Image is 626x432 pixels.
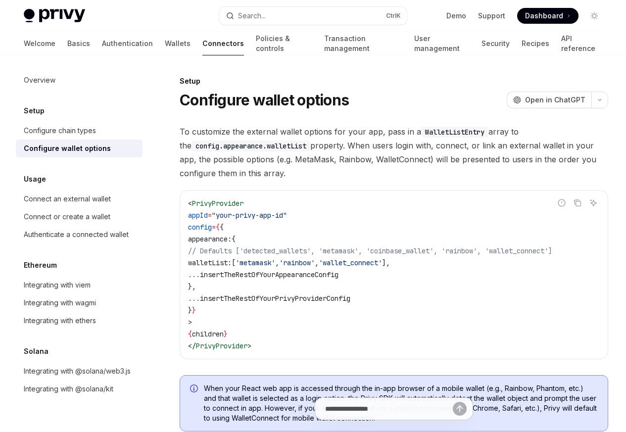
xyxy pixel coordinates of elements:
span: [ [232,258,236,267]
div: Connect an external wallet [24,193,111,205]
span: } [188,306,192,315]
input: Ask a question... [325,398,453,420]
button: Copy the contents from the code block [571,196,584,209]
button: Toggle dark mode [586,8,602,24]
span: 'rainbow' [279,258,315,267]
span: = [212,223,216,232]
span: ... [188,270,200,279]
div: Integrating with @solana/web3.js [24,365,131,377]
span: < [188,199,192,208]
a: Support [478,11,505,21]
h5: Solana [24,345,48,357]
div: Integrating with ethers [24,315,96,327]
span: } [192,306,196,315]
a: User management [414,32,470,55]
a: Configure wallet options [16,140,143,157]
a: Basics [67,32,90,55]
span: PrivyProvider [192,199,243,208]
span: appearance: [188,235,232,243]
span: 'wallet_connect' [319,258,382,267]
a: Integrating with @solana/web3.js [16,362,143,380]
button: Open in ChatGPT [507,92,591,108]
a: Authenticate a connected wallet [16,226,143,243]
a: Configure chain types [16,122,143,140]
div: Setup [180,76,608,86]
a: Transaction management [324,32,402,55]
h5: Ethereum [24,259,57,271]
span: } [224,330,228,338]
span: }, [188,282,196,291]
span: { [232,235,236,243]
span: When your React web app is accessed through the in-app browser of a mobile wallet (e.g., Rainbow,... [204,384,598,423]
div: Connect or create a wallet [24,211,110,223]
a: Security [482,32,510,55]
span: 'metamask' [236,258,275,267]
h1: Configure wallet options [180,91,349,109]
a: Connect or create a wallet [16,208,143,226]
a: Integrating with wagmi [16,294,143,312]
a: Connect an external wallet [16,190,143,208]
a: Integrating with @solana/kit [16,380,143,398]
span: ], [382,258,390,267]
h5: Setup [24,105,45,117]
a: Connectors [202,32,244,55]
span: </ [188,341,196,350]
div: Configure chain types [24,125,96,137]
span: config [188,223,212,232]
button: Report incorrect code [555,196,568,209]
h5: Usage [24,173,46,185]
span: { [220,223,224,232]
a: Demo [446,11,466,21]
div: Configure wallet options [24,143,111,154]
a: Recipes [522,32,549,55]
span: "your-privy-app-id" [212,211,287,220]
span: { [188,330,192,338]
span: insertTheRestOfYourPrivyProviderConfig [200,294,350,303]
button: Send message [453,402,467,416]
a: Wallets [165,32,191,55]
div: Integrating with viem [24,279,91,291]
div: Integrating with wagmi [24,297,96,309]
span: Dashboard [525,11,563,21]
button: Search...CtrlK [219,7,407,25]
a: Welcome [24,32,55,55]
a: Authentication [102,32,153,55]
code: WalletListEntry [421,127,488,138]
a: Integrating with viem [16,276,143,294]
div: Search... [238,10,266,22]
code: config.appearance.walletList [192,141,310,151]
button: Ask AI [587,196,600,209]
span: appId [188,211,208,220]
span: > [247,341,251,350]
a: Overview [16,71,143,89]
img: light logo [24,9,85,23]
span: , [275,258,279,267]
div: Authenticate a connected wallet [24,229,129,240]
svg: Info [190,384,200,394]
span: , [315,258,319,267]
span: To customize the external wallet options for your app, pass in a array to the property. When user... [180,125,608,180]
a: Dashboard [517,8,578,24]
div: Integrating with @solana/kit [24,383,113,395]
span: // Defaults ['detected_wallets', 'metamask', 'coinbase_wallet', 'rainbow', 'wallet_connect'] [188,246,552,255]
div: Overview [24,74,55,86]
a: API reference [561,32,602,55]
span: > [188,318,192,327]
span: PrivyProvider [196,341,247,350]
a: Policies & controls [256,32,312,55]
span: insertTheRestOfYourAppearanceConfig [200,270,338,279]
span: = [208,211,212,220]
a: Integrating with ethers [16,312,143,330]
span: walletList: [188,258,232,267]
span: children [192,330,224,338]
span: { [216,223,220,232]
span: Open in ChatGPT [525,95,585,105]
span: ... [188,294,200,303]
span: Ctrl K [386,12,401,20]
